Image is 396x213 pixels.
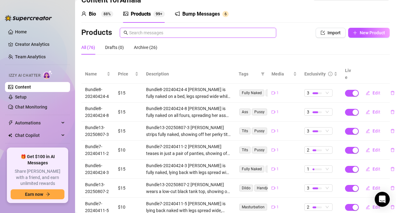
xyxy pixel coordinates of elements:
[304,70,326,77] div: Exclusivity
[277,204,279,210] span: 1
[260,69,266,79] span: filter
[366,167,370,171] span: edit
[307,147,309,153] span: 2
[114,141,142,160] td: $10
[142,65,235,84] th: Description
[266,90,279,96] span: Dildo
[366,205,370,209] span: edit
[239,147,251,153] span: Tits
[101,11,113,17] sup: 88%
[46,192,50,196] span: arrow-right
[272,91,275,95] span: video-camera
[272,129,275,133] span: video-camera
[11,154,64,166] span: 🎁 Get $100 in AI Messages
[9,73,40,79] span: Izzy AI Chatter
[307,109,309,115] span: 3
[153,11,165,17] sup: 102
[81,65,114,84] th: Name
[277,90,279,96] span: 1
[254,185,274,191] span: Handjob
[373,128,380,133] span: Edit
[5,15,52,21] img: logo-BBDzfeDw.svg
[373,109,380,114] span: Edit
[225,12,227,16] span: 6
[239,204,267,211] span: Masturbation
[277,128,279,134] span: 1
[272,186,275,190] span: video-camera
[81,11,86,16] span: user
[15,94,27,99] a: Setup
[353,31,357,35] span: plus
[390,148,395,152] span: delete
[327,30,341,35] span: Import
[272,148,275,152] span: video-camera
[373,148,380,152] span: Edit
[105,44,124,51] div: Drafts (0)
[114,160,142,179] td: $15
[15,130,59,140] span: Chat Copilot
[129,29,272,36] input: Search messages
[131,10,151,18] div: Products
[239,70,258,77] span: Tags
[252,109,267,115] span: Pussy
[321,31,325,35] span: import
[366,148,370,152] span: edit
[146,162,231,176] div: Bundle6-20240424-3 [PERSON_NAME] is fully naked, lying back with legs spread wide on a bed, showi...
[8,120,13,125] span: thunderbolt
[81,44,95,51] div: All (76)
[373,167,380,172] span: Edit
[124,31,128,35] span: search
[146,143,231,157] div: Bundle7-20240411-2 [PERSON_NAME] teases in just a pair of panties, showing off her perky tits and...
[361,183,385,193] button: Edit
[390,129,395,133] span: delete
[123,11,128,16] span: picture
[239,128,251,134] span: Tits
[361,164,385,174] button: Edit
[222,11,229,17] sup: 6
[146,124,231,138] div: Bundle13-20250807-3 [PERSON_NAME] strips fully naked, showing off her perky tits and smooth pussy...
[307,166,309,172] span: 1
[81,103,114,122] td: Bundle8-20240424-8
[15,39,65,49] a: Creator Analytics
[118,70,134,77] span: Price
[252,147,267,153] span: Pussy
[373,90,380,95] span: Edit
[272,70,292,77] span: Media
[114,65,142,84] th: Price
[266,166,279,172] span: Dildo
[11,168,64,187] span: Share [PERSON_NAME] with a friend, and earn unlimited rewards
[11,189,64,199] button: Earn nowarrow-right
[81,141,114,160] td: Bundle7-20240411-2
[361,202,385,212] button: Edit
[366,129,370,133] span: edit
[15,85,31,90] a: Content
[366,91,370,95] span: edit
[8,133,12,138] img: Chat Copilot
[15,104,47,109] a: Chat Monitoring
[307,128,309,134] span: 3
[390,91,395,95] span: delete
[81,28,112,38] h3: Products
[307,185,309,191] span: 3
[134,44,157,51] div: Archive (26)
[85,70,105,77] span: Name
[277,109,279,115] span: 1
[15,54,46,59] a: Team Analytics
[390,110,395,114] span: delete
[261,72,265,76] span: filter
[390,186,395,190] span: delete
[239,185,253,191] span: Dildo
[81,160,114,179] td: Bundle6-20240424-3
[43,70,53,79] img: AI Chatter
[277,147,279,153] span: 1
[25,192,43,197] span: Earn now
[361,88,385,98] button: Edit
[114,122,142,141] td: $15
[239,109,251,115] span: Ass
[272,167,275,171] span: video-camera
[114,84,142,103] td: $15
[361,107,385,117] button: Edit
[361,126,385,136] button: Edit
[272,205,275,209] span: video-camera
[235,65,268,84] th: Tags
